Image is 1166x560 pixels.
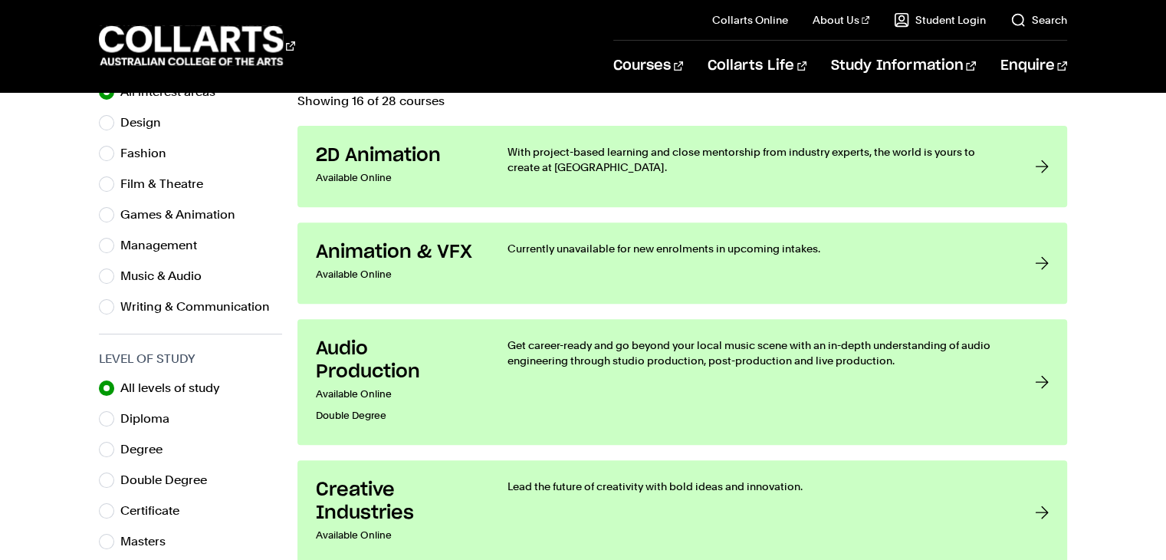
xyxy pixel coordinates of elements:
a: Collarts Life [708,41,806,91]
label: Games & Animation [120,204,248,226]
p: With project-based learning and close mentorship from industry experts, the world is yours to cre... [507,144,1003,175]
div: Go to homepage [99,24,295,68]
a: Search [1010,12,1067,28]
a: Animation & VFX Available Online Currently unavailable for new enrolments in upcoming intakes. [297,222,1066,304]
a: Audio Production Available OnlineDouble Degree Get career-ready and go beyond your local music sc... [297,319,1066,445]
p: Lead the future of creativity with bold ideas and innovation. [507,479,1003,494]
label: Double Degree [120,469,219,491]
a: Courses [613,41,683,91]
p: Double Degree [316,405,477,427]
label: Certificate [120,500,192,522]
p: Currently unavailable for new enrolments in upcoming intakes. [507,241,1003,256]
p: Showing 16 of 28 courses [297,95,1066,107]
a: Student Login [894,12,986,28]
h3: Audio Production [316,338,477,384]
p: Available Online [316,525,477,546]
label: All levels of study [120,377,232,399]
a: 2D Animation Available Online With project-based learning and close mentorship from industry expe... [297,126,1066,207]
h3: 2D Animation [316,144,477,167]
a: About Us [813,12,869,28]
h3: Level of Study [99,350,282,368]
label: Music & Audio [120,265,214,287]
label: Film & Theatre [120,173,215,195]
h3: Animation & VFX [316,241,477,264]
label: Management [120,235,209,256]
a: Study Information [831,41,975,91]
label: Design [120,112,173,133]
label: Degree [120,439,175,460]
label: Writing & Communication [120,296,282,318]
p: Available Online [316,167,477,189]
p: Available Online [316,384,477,405]
label: Masters [120,531,178,552]
a: Collarts Online [712,12,788,28]
label: All interest areas [120,81,228,103]
a: Enquire [1000,41,1067,91]
h3: Creative Industries [316,479,477,525]
p: Available Online [316,264,477,285]
label: Fashion [120,143,179,164]
p: Get career-ready and go beyond your local music scene with an in-depth understanding of audio eng... [507,338,1003,368]
label: Diploma [120,408,182,430]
